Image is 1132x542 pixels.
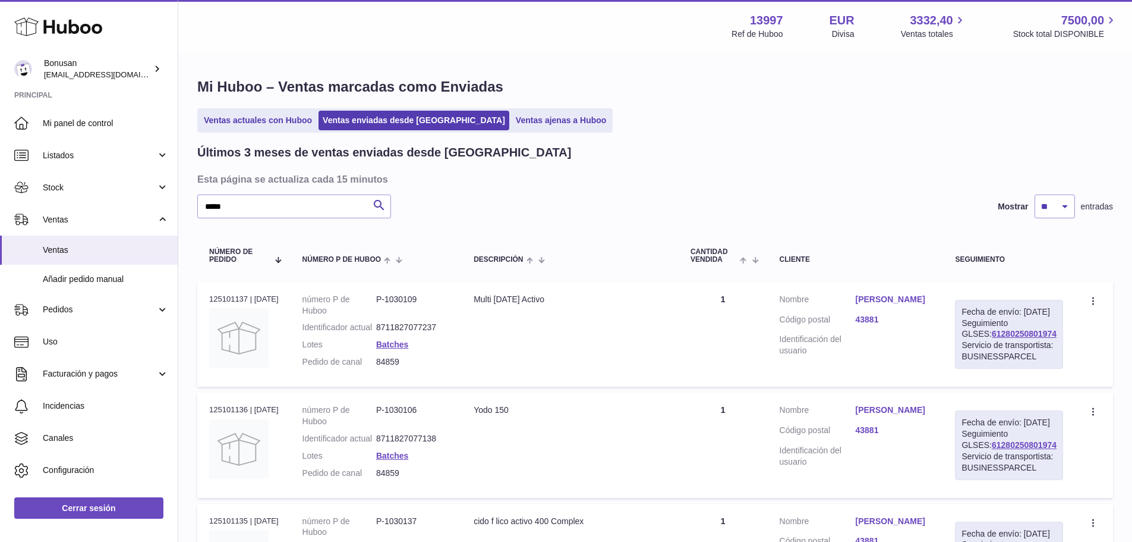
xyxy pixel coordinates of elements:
a: [PERSON_NAME] [855,294,931,305]
a: 43881 [855,314,931,325]
a: Cerrar sesión [14,497,163,519]
h1: Mi Huboo – Ventas marcadas como Enviadas [197,77,1113,96]
label: Mostrar [998,201,1028,212]
span: Canales [43,433,169,444]
div: Servicio de transportista: BUSINESSPARCEL [961,340,1057,362]
dt: Pedido de canal [302,468,376,479]
div: Seguimiento [955,256,1063,264]
dt: Identificación del usuario [780,334,856,356]
a: 7500,00 Stock total DISPONIBLE [1013,12,1118,40]
div: Multi [DATE] Activo [474,294,667,305]
span: Facturación y pagos [43,368,156,380]
dt: número P de Huboo [302,294,376,317]
div: Fecha de envío: [DATE] [961,417,1057,428]
span: Ventas [43,245,169,256]
a: Ventas enviadas desde [GEOGRAPHIC_DATA] [319,111,509,130]
span: Número de pedido [209,248,268,264]
dt: Código postal [780,425,856,439]
a: 61280250801974 [992,440,1057,450]
a: Batches [376,451,408,460]
dt: Lotes [302,450,376,462]
td: 1 [679,282,768,387]
a: 61280250801974 [992,329,1057,339]
div: Ref de Huboo [731,29,783,40]
dt: Código postal [780,314,856,328]
span: Listados [43,150,156,161]
span: Configuración [43,465,169,476]
a: Ventas actuales con Huboo [200,111,316,130]
div: Servicio de transportista: BUSINESSPARCEL [961,451,1057,474]
span: Incidencias [43,400,169,412]
dt: Lotes [302,339,376,350]
dt: Nombre [780,294,856,308]
span: Stock total DISPONIBLE [1013,29,1118,40]
span: Pedidos [43,304,156,315]
dd: 84859 [376,356,450,368]
div: 125101137 | [DATE] [209,294,279,305]
dd: P-1030109 [376,294,450,317]
dd: 8711827077237 [376,322,450,333]
dt: Pedido de canal [302,356,376,368]
dt: Nombre [780,405,856,419]
img: no-photo.jpg [209,308,269,368]
a: Batches [376,340,408,349]
dt: número P de Huboo [302,405,376,427]
div: Divisa [832,29,854,40]
span: Descripción [474,256,523,264]
dt: Identificador actual [302,433,376,444]
span: Añadir pedido manual [43,274,169,285]
span: Mi panel de control [43,118,169,129]
strong: EUR [830,12,854,29]
h2: Últimos 3 meses de ventas enviadas desde [GEOGRAPHIC_DATA] [197,145,571,161]
div: 125101135 | [DATE] [209,516,279,527]
dt: Identificador actual [302,322,376,333]
div: Bonusan [44,58,151,80]
span: 3332,40 [910,12,953,29]
span: Uso [43,336,169,347]
h3: Esta página se actualiza cada 15 minutos [197,173,1110,186]
a: 43881 [855,425,931,436]
strong: 13997 [750,12,783,29]
a: [PERSON_NAME] [855,405,931,416]
div: Yodo 150 [474,405,667,416]
span: Ventas totales [901,29,967,40]
span: Cantidad vendida [690,248,737,264]
div: Seguimiento GLSES: [955,300,1063,369]
div: Fecha de envío: [DATE] [961,306,1057,318]
span: 7500,00 [1061,12,1104,29]
a: 3332,40 Ventas totales [901,12,967,40]
a: Ventas ajenas a Huboo [512,111,611,130]
dd: P-1030106 [376,405,450,427]
span: [EMAIL_ADDRESS][DOMAIN_NAME] [44,70,175,79]
dd: 8711827077138 [376,433,450,444]
div: Fecha de envío: [DATE] [961,528,1057,540]
dt: número P de Huboo [302,516,376,538]
div: Cliente [780,256,932,264]
dt: Identificación del usuario [780,445,856,468]
dd: 84859 [376,468,450,479]
span: Ventas [43,214,156,225]
a: [PERSON_NAME] [855,516,931,527]
dd: P-1030137 [376,516,450,538]
div: cido f lico activo 400 Complex [474,516,667,527]
dt: Nombre [780,516,856,530]
td: 1 [679,393,768,497]
img: no-photo.jpg [209,419,269,479]
img: info@bonusan.es [14,60,32,78]
span: entradas [1081,201,1113,212]
div: Seguimiento GLSES: [955,411,1063,480]
div: 125101136 | [DATE] [209,405,279,415]
span: número P de Huboo [302,256,381,264]
span: Stock [43,182,156,193]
